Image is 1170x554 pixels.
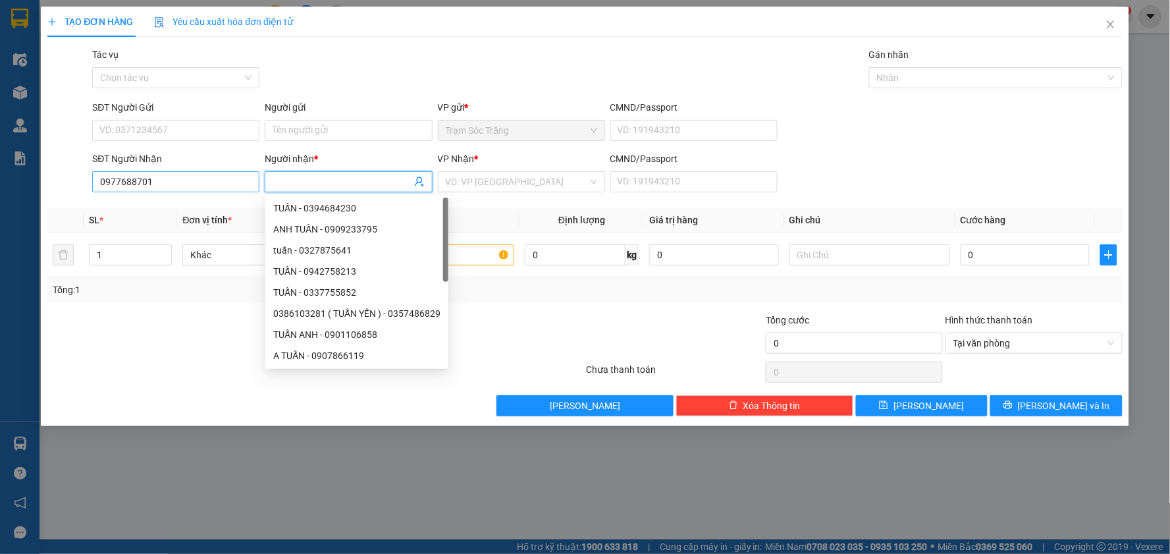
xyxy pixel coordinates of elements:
[1101,250,1116,260] span: plus
[784,208,955,233] th: Ghi chú
[446,121,597,140] span: Trạm Sóc Trăng
[869,49,909,60] label: Gán nhãn
[273,327,440,342] div: TUẤN ANH - 0901106858
[53,283,452,297] div: Tổng: 1
[124,45,231,59] strong: PHIẾU GỬI HÀNG
[625,244,639,265] span: kg
[649,244,779,265] input: 0
[13,82,143,130] span: Gửi:
[190,245,335,265] span: Khác
[265,100,432,115] div: Người gửi
[438,100,605,115] div: VP gửi
[856,395,988,416] button: save[PERSON_NAME]
[265,240,448,261] div: tuấn - 0327875641
[879,401,888,411] span: save
[1092,7,1129,43] button: Close
[265,282,448,303] div: TUẤN - 0337755852
[265,324,448,345] div: TUẤN ANH - 0901106858
[109,13,246,26] strong: XE KHÁCH MỸ DUYÊN
[558,215,605,225] span: Định lượng
[1100,244,1117,265] button: plus
[550,399,620,413] span: [PERSON_NAME]
[154,17,165,28] img: icon
[438,153,475,164] span: VP Nhận
[265,219,448,240] div: ANH TUẤN - 0909233795
[92,152,259,166] div: SĐT Người Nhận
[265,261,448,282] div: TUẤN - 0942758213
[743,399,801,413] span: Xóa Thông tin
[265,198,448,219] div: TUẤN - 0394684230
[1003,401,1013,411] span: printer
[496,395,674,416] button: [PERSON_NAME]
[585,362,764,385] div: Chưa thanh toán
[47,17,57,26] span: plus
[13,82,143,130] span: Trạm Sóc Trăng
[265,152,432,166] div: Người nhận
[649,215,698,225] span: Giá trị hàng
[990,395,1123,416] button: printer[PERSON_NAME] và In
[92,100,259,115] div: SĐT Người Gửi
[1018,399,1110,413] span: [PERSON_NAME] và In
[89,215,99,225] span: SL
[154,16,293,27] span: Yêu cầu xuất hóa đơn điện tử
[610,100,778,115] div: CMND/Passport
[676,395,853,416] button: deleteXóa Thông tin
[265,303,448,324] div: 0386103281 ( TUẤN YẾN ) - 0357486829
[265,345,448,366] div: A TUẤN - 0907866119
[53,244,74,265] button: delete
[766,315,809,325] span: Tổng cước
[273,222,440,236] div: ANH TUẤN - 0909233795
[47,16,133,27] span: TẠO ĐƠN HÀNG
[789,244,950,265] input: Ghi Chú
[273,348,440,363] div: A TUẤN - 0907866119
[182,215,232,225] span: Đơn vị tính
[610,152,778,166] div: CMND/Passport
[961,215,1006,225] span: Cước hàng
[414,177,425,187] span: user-add
[945,315,1033,325] label: Hình thức thanh toán
[953,333,1115,353] span: Tại văn phòng
[893,399,964,413] span: [PERSON_NAME]
[126,32,219,42] span: TP.HCM -SÓC TRĂNG
[729,401,738,411] span: delete
[273,285,440,300] div: TUẤN - 0337755852
[92,49,119,60] label: Tác vụ
[273,243,440,258] div: tuấn - 0327875641
[273,201,440,215] div: TUẤN - 0394684230
[273,264,440,279] div: TUẤN - 0942758213
[1105,19,1116,30] span: close
[273,306,440,321] div: 0386103281 ( TUẤN YẾN ) - 0357486829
